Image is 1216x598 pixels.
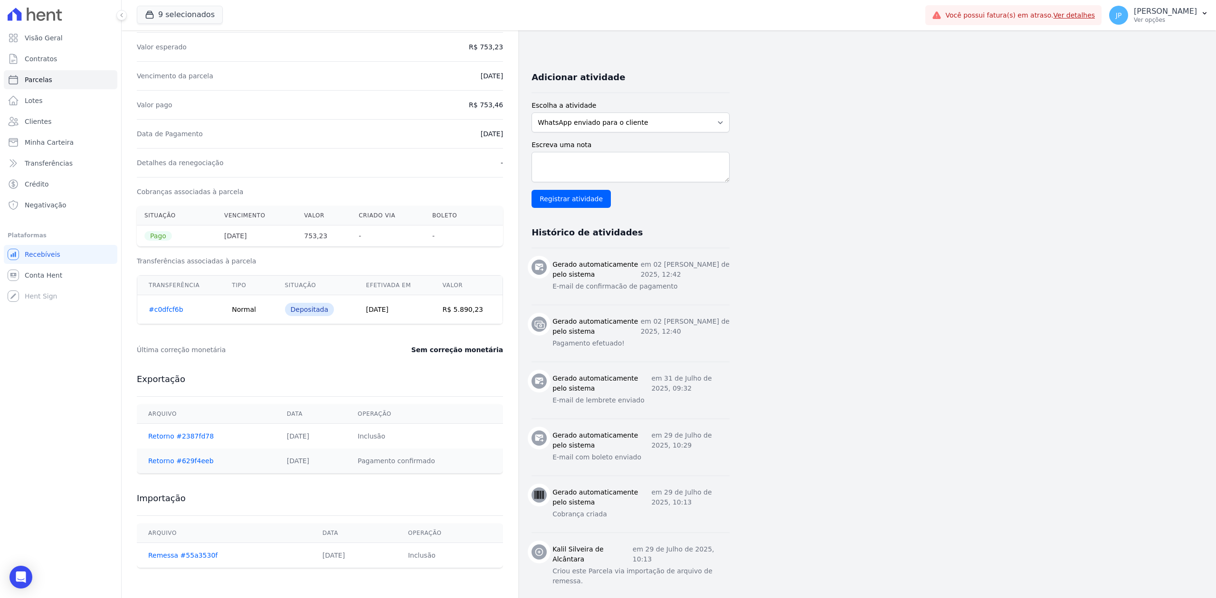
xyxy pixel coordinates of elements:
[552,317,641,336] h3: Gerado automaticamente pelo sistema
[311,523,397,543] th: Data
[641,317,730,336] p: em 02 [PERSON_NAME] de 2025, 12:40
[354,295,431,324] td: [DATE]
[411,345,503,355] dd: Sem correção monetária
[4,196,117,215] a: Negativação
[137,187,243,196] dt: Cobranças associadas à parcela
[425,206,482,225] th: Boleto
[532,190,611,208] input: Registrar atividade
[25,138,74,147] span: Minha Carteira
[1102,2,1216,28] button: JP [PERSON_NAME] Ver opções
[552,395,730,405] p: E-mail de lembrete enviado
[137,129,203,139] dt: Data de Pagamento
[4,175,117,194] a: Crédito
[137,404,275,424] th: Arquivo
[351,206,425,225] th: Criado via
[296,225,351,247] th: 753,23
[945,10,1095,20] span: Você possui fatura(s) em atraso.
[4,154,117,173] a: Transferências
[144,231,172,241] span: Pago
[25,159,73,168] span: Transferências
[25,33,63,43] span: Visão Geral
[552,566,730,586] p: Criou este Parcela via importação de arquivo de remessa.
[1116,12,1122,19] span: JP
[552,374,651,393] h3: Gerado automaticamente pelo sistema
[4,266,117,285] a: Conta Hent
[311,543,397,568] td: [DATE]
[137,374,503,385] h3: Exportação
[346,424,503,449] td: Inclusão
[532,227,643,238] h3: Histórico de atividades
[137,158,224,168] dt: Detalhes da renegociação
[346,404,503,424] th: Operação
[481,129,503,139] dd: [DATE]
[532,101,730,111] label: Escolha a atividade
[275,424,346,449] td: [DATE]
[431,276,503,295] th: Valor
[397,543,503,568] td: Inclusão
[1134,16,1197,24] p: Ver opções
[501,158,503,168] dd: -
[532,72,625,83] h3: Adicionar atividade
[4,112,117,131] a: Clientes
[351,225,425,247] th: -
[148,457,214,465] a: Retorno #629f4eeb
[4,70,117,89] a: Parcelas
[137,71,213,81] dt: Vencimento da parcela
[137,256,503,266] h3: Transferências associadas à parcela
[137,206,217,225] th: Situação
[4,49,117,68] a: Contratos
[137,42,187,52] dt: Valor esperado
[4,245,117,264] a: Recebíveis
[346,448,503,473] td: Pagamento confirmado
[9,566,32,589] div: Open Intercom Messenger
[425,225,482,247] th: -
[137,100,172,110] dt: Valor pago
[220,295,273,324] td: Normal
[552,509,730,519] p: Cobrança criada
[137,493,503,504] h3: Importação
[148,432,214,440] a: Retorno #2387fd78
[25,179,49,189] span: Crédito
[552,487,651,507] h3: Gerado automaticamente pelo sistema
[217,225,296,247] th: [DATE]
[275,404,346,424] th: Data
[285,303,334,316] div: Depositada
[397,523,503,543] th: Operação
[552,281,730,291] p: E-mail de confirmacão de pagamento
[296,206,351,225] th: Valor
[25,250,60,259] span: Recebíveis
[25,96,43,105] span: Lotes
[532,140,730,150] label: Escreva uma nota
[25,200,66,210] span: Negativação
[25,54,57,64] span: Contratos
[1134,7,1197,16] p: [PERSON_NAME]
[651,430,730,450] p: em 29 de Julho de 2025, 10:29
[552,430,651,450] h3: Gerado automaticamente pelo sistema
[481,71,503,81] dd: [DATE]
[25,75,52,84] span: Parcelas
[354,276,431,295] th: Efetivada em
[431,295,503,324] td: R$ 5.890,23
[469,100,503,110] dd: R$ 753,46
[217,206,296,225] th: Vencimento
[651,374,730,393] p: em 31 de Julho de 2025, 09:32
[4,91,117,110] a: Lotes
[1054,11,1095,19] a: Ver detalhes
[275,448,346,473] td: [DATE]
[137,6,223,24] button: 9 selecionados
[651,487,730,507] p: em 29 de Julho de 2025, 10:13
[149,306,183,313] a: #c0dfcf6b
[4,28,117,47] a: Visão Geral
[552,544,633,564] h3: Kalil Silveira de Alcântara
[148,551,218,559] a: Remessa #55a3530f
[137,276,221,295] th: Transferência
[25,271,62,280] span: Conta Hent
[137,345,353,355] dt: Última correção monetária
[8,230,114,241] div: Plataformas
[274,276,355,295] th: Situação
[633,544,730,564] p: em 29 de Julho de 2025, 10:13
[552,260,641,280] h3: Gerado automaticamente pelo sistema
[25,117,51,126] span: Clientes
[137,523,311,543] th: Arquivo
[552,338,730,348] p: Pagamento efetuado!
